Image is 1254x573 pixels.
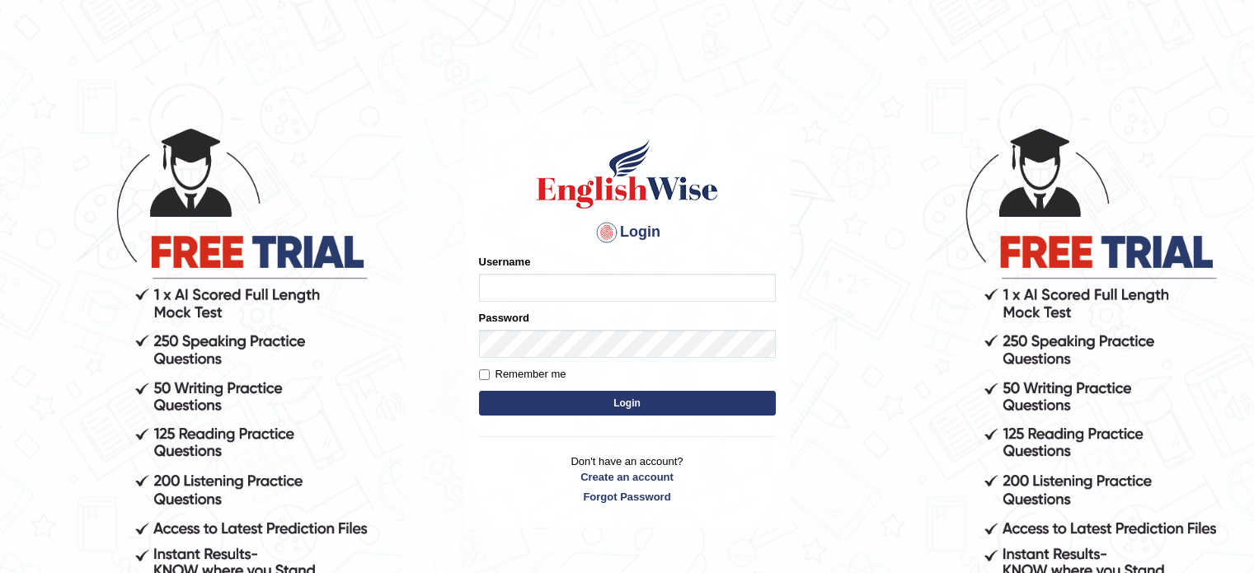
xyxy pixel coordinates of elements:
button: Login [479,391,776,416]
img: Logo of English Wise sign in for intelligent practice with AI [533,137,721,211]
a: Forgot Password [479,489,776,505]
label: Remember me [479,366,566,383]
h4: Login [479,219,776,246]
label: Password [479,310,529,326]
label: Username [479,254,531,270]
a: Create an account [479,469,776,485]
input: Remember me [479,369,490,380]
p: Don't have an account? [479,453,776,505]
